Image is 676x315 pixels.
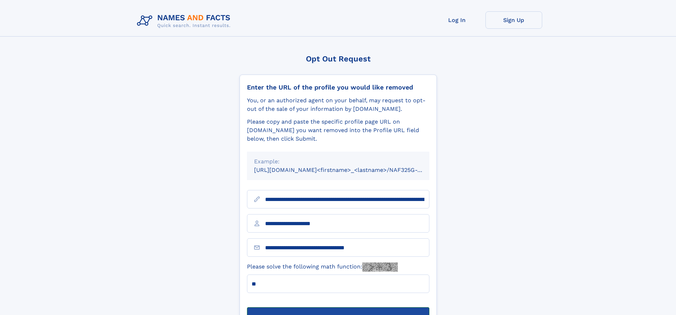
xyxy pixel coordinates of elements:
[254,157,422,166] div: Example:
[429,11,485,29] a: Log In
[247,96,429,113] div: You, or an authorized agent on your behalf, may request to opt-out of the sale of your informatio...
[254,167,443,173] small: [URL][DOMAIN_NAME]<firstname>_<lastname>/NAF325G-xxxxxxxx
[247,118,429,143] div: Please copy and paste the specific profile page URL on [DOMAIN_NAME] you want removed into the Pr...
[247,83,429,91] div: Enter the URL of the profile you would like removed
[134,11,236,31] img: Logo Names and Facts
[240,54,437,63] div: Opt Out Request
[247,262,398,272] label: Please solve the following math function:
[485,11,542,29] a: Sign Up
